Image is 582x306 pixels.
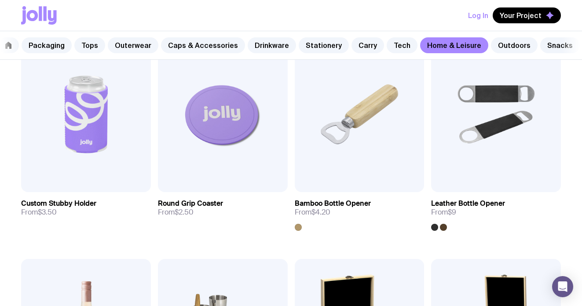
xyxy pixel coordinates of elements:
a: Round Grip CoasterFrom$2.50 [158,192,288,224]
span: Your Project [500,11,542,20]
a: Caps & Accessories [161,37,245,53]
span: From [295,208,330,217]
a: Home & Leisure [420,37,488,53]
a: Outerwear [108,37,158,53]
button: Your Project [493,7,561,23]
a: Tops [74,37,105,53]
span: $4.20 [311,208,330,217]
a: Stationery [299,37,349,53]
a: Outdoors [491,37,538,53]
a: Drinkware [248,37,296,53]
span: $9 [448,208,456,217]
h3: Round Grip Coaster [158,199,223,208]
span: From [431,208,456,217]
a: Custom Stubby HolderFrom$3.50 [21,192,151,224]
div: Open Intercom Messenger [552,276,573,297]
a: Carry [351,37,384,53]
button: Log In [468,7,488,23]
a: Tech [387,37,417,53]
a: Bamboo Bottle OpenerFrom$4.20 [295,192,425,231]
span: From [21,208,57,217]
h3: Leather Bottle Opener [431,199,505,208]
a: Packaging [22,37,72,53]
span: $3.50 [38,208,57,217]
h3: Custom Stubby Holder [21,199,96,208]
span: From [158,208,194,217]
a: Snacks [540,37,580,53]
span: $2.50 [175,208,194,217]
h3: Bamboo Bottle Opener [295,199,371,208]
a: Leather Bottle OpenerFrom$9 [431,192,561,231]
